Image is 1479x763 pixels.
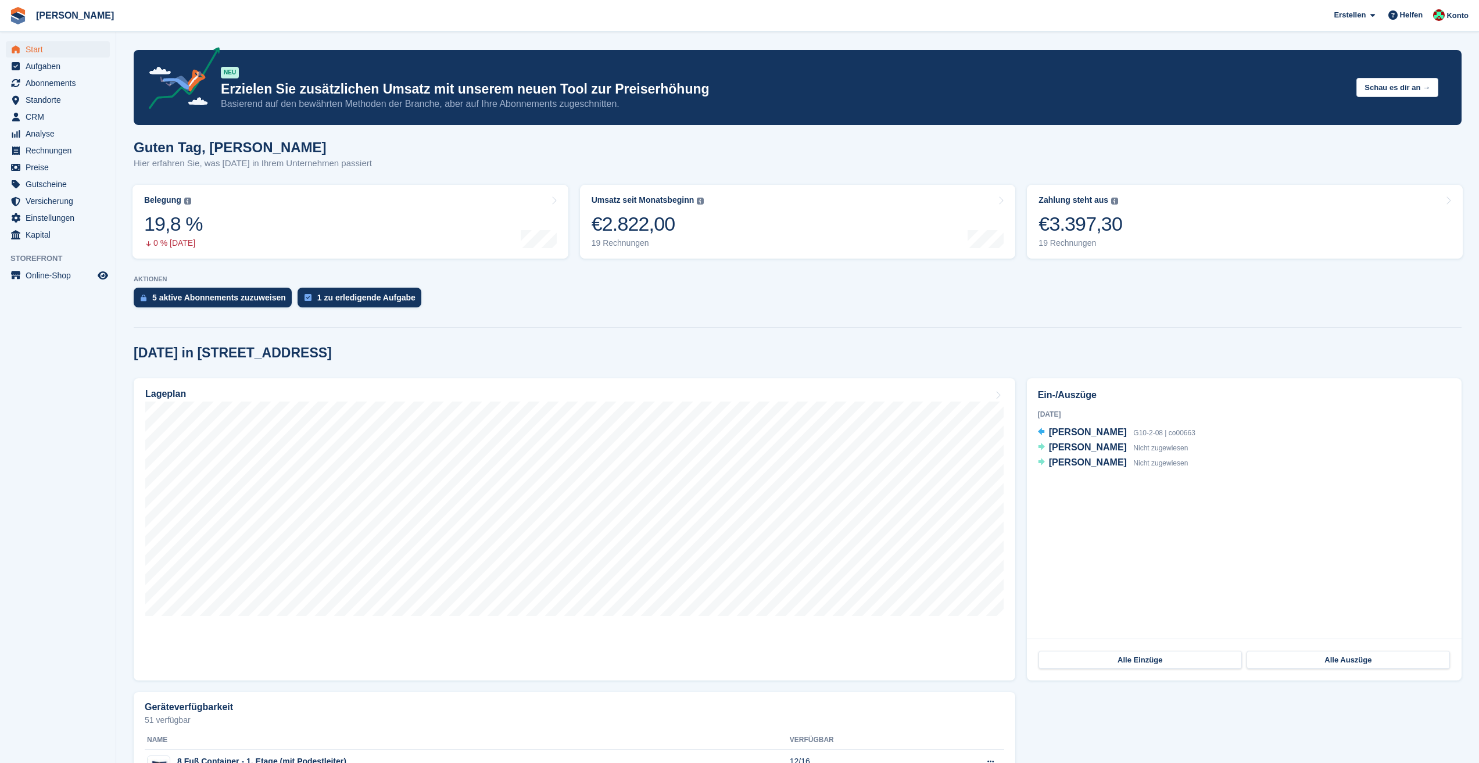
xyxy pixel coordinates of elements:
[134,157,372,170] p: Hier erfahren Sie, was [DATE] in Ihrem Unternehmen passiert
[1038,425,1195,440] a: [PERSON_NAME] G10-2-08 | co00663
[10,253,116,264] span: Storefront
[6,227,110,243] a: menu
[132,185,568,259] a: Belegung 19,8 % 0 % [DATE]
[592,195,694,205] div: Umsatz seit Monatsbeginn
[26,267,95,284] span: Online-Shop
[6,41,110,58] a: menu
[1400,9,1423,21] span: Helfen
[1038,238,1122,248] div: 19 Rechnungen
[26,176,95,192] span: Gutscheine
[184,198,191,205] img: icon-info-grey-7440780725fd019a000dd9b08b2336e03edf1995a4989e88bcd33f0948082b44.svg
[6,267,110,284] a: Speisekarte
[1433,9,1445,21] img: Maximilian Friedl
[1038,456,1188,471] a: [PERSON_NAME] Nicht zugewiesen
[580,185,1016,259] a: Umsatz seit Monatsbeginn €2.822,00 19 Rechnungen
[26,142,95,159] span: Rechnungen
[6,126,110,142] a: menu
[26,92,95,108] span: Standorte
[1111,198,1118,205] img: icon-info-grey-7440780725fd019a000dd9b08b2336e03edf1995a4989e88bcd33f0948082b44.svg
[26,159,95,175] span: Preise
[144,195,181,205] div: Belegung
[6,75,110,91] a: menu
[1356,78,1438,97] button: Schau es dir an →
[1247,651,1450,669] a: Alle Auszüge
[6,159,110,175] a: menu
[221,98,1347,110] p: Basierend auf den bewährten Methoden der Branche, aber auf Ihre Abonnements zugeschnitten.
[26,210,95,226] span: Einstellungen
[145,702,233,712] h2: Geräteverfügbarkeit
[221,67,239,78] div: NEU
[790,731,928,750] th: Verfügbar
[305,294,311,301] img: task-75834270c22a3079a89374b754ae025e5fb1db73e45f91037f5363f120a921f8.svg
[6,58,110,74] a: menu
[134,275,1462,283] p: AKTIONEN
[1038,195,1108,205] div: Zahlung steht aus
[1446,10,1469,22] span: Konto
[317,293,416,302] div: 1 zu erledigende Aufgabe
[298,288,427,313] a: 1 zu erledigende Aufgabe
[144,238,203,248] div: 0 % [DATE]
[6,109,110,125] a: menu
[1038,651,1242,669] a: Alle Einzüge
[26,126,95,142] span: Analyse
[139,47,220,113] img: price-adjustments-announcement-icon-8257ccfd72463d97f412b2fc003d46551f7dbcb40ab6d574587a9cd5c0d94...
[1133,444,1188,452] span: Nicht zugewiesen
[1133,429,1195,437] span: G10-2-08 | co00663
[26,193,95,209] span: Versicherung
[592,238,704,248] div: 19 Rechnungen
[6,142,110,159] a: menu
[9,7,27,24] img: stora-icon-8386f47178a22dfd0bd8f6a31ec36ba5ce8667c1dd55bd0f319d3a0aa187defe.svg
[697,198,704,205] img: icon-info-grey-7440780725fd019a000dd9b08b2336e03edf1995a4989e88bcd33f0948082b44.svg
[6,176,110,192] a: menu
[6,210,110,226] a: menu
[1049,442,1127,452] span: [PERSON_NAME]
[1038,409,1451,420] div: [DATE]
[1027,185,1463,259] a: Zahlung steht aus €3.397,30 19 Rechnungen
[26,227,95,243] span: Kapital
[145,731,790,750] th: Name
[6,193,110,209] a: menu
[141,294,146,302] img: active_subscription_to_allocate_icon-d502201f5373d7db506a760aba3b589e785aa758c864c3986d89f69b8ff3...
[31,6,119,25] a: [PERSON_NAME]
[144,212,203,236] div: 19,8 %
[96,268,110,282] a: Vorschau-Shop
[221,81,1347,98] p: Erzielen Sie zusätzlichen Umsatz mit unserem neuen Tool zur Preiserhöhung
[134,378,1015,680] a: Lageplan
[1049,457,1127,467] span: [PERSON_NAME]
[134,139,372,155] h1: Guten Tag, [PERSON_NAME]
[1049,427,1127,437] span: [PERSON_NAME]
[1038,212,1122,236] div: €3.397,30
[26,75,95,91] span: Abonnements
[26,41,95,58] span: Start
[134,288,298,313] a: 5 aktive Abonnements zuzuweisen
[26,58,95,74] span: Aufgaben
[145,389,186,399] h2: Lageplan
[1038,440,1188,456] a: [PERSON_NAME] Nicht zugewiesen
[134,345,332,361] h2: [DATE] in [STREET_ADDRESS]
[1038,388,1451,402] h2: Ein-/Auszüge
[145,716,1004,724] p: 51 verfügbar
[26,109,95,125] span: CRM
[1334,9,1366,21] span: Erstellen
[592,212,704,236] div: €2.822,00
[1133,459,1188,467] span: Nicht zugewiesen
[152,293,286,302] div: 5 aktive Abonnements zuzuweisen
[6,92,110,108] a: menu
